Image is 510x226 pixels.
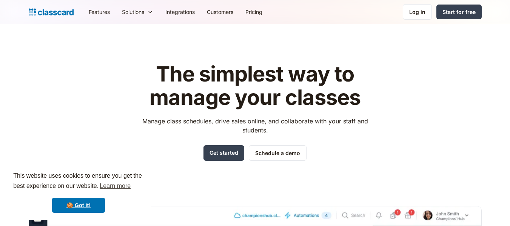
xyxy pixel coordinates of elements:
a: Integrations [159,3,201,20]
a: Start for free [436,5,482,19]
a: Customers [201,3,239,20]
div: Log in [409,8,425,16]
p: Manage class schedules, drive sales online, and collaborate with your staff and students. [135,117,375,135]
a: Get started [203,145,244,161]
a: dismiss cookie message [52,198,105,213]
a: Pricing [239,3,268,20]
a: learn more about cookies [99,180,132,192]
div: Start for free [442,8,476,16]
div: cookieconsent [6,164,151,220]
a: Features [83,3,116,20]
a: Log in [403,4,432,20]
h1: The simplest way to manage your classes [135,63,375,109]
a: Schedule a demo [249,145,307,161]
a: home [29,7,74,17]
div: Solutions [122,8,144,16]
div: Solutions [116,3,159,20]
span: This website uses cookies to ensure you get the best experience on our website. [13,171,144,192]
